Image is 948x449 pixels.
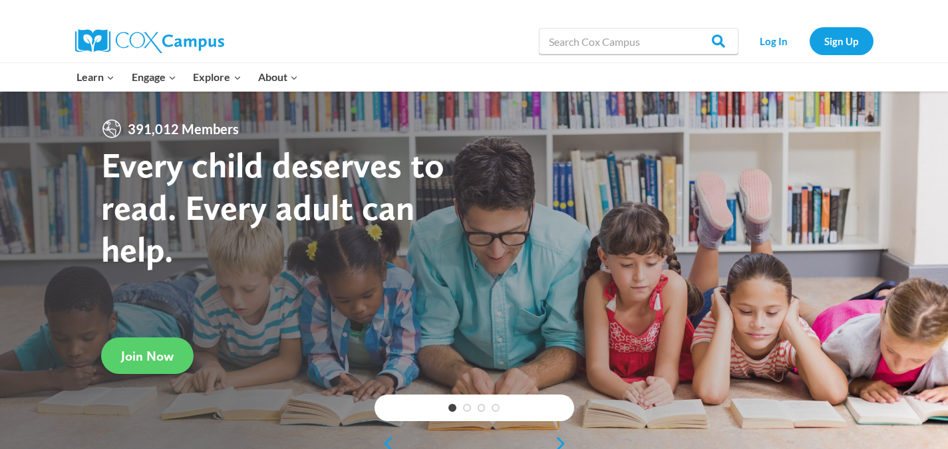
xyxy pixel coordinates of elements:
span: Join Now [121,348,174,364]
strong: Every child deserves to read. Every adult can help. [101,143,444,270]
input: Search Cox Campus [539,28,738,54]
a: Join Now [101,337,194,374]
a: 2 [463,404,471,412]
a: 4 [492,404,500,412]
img: Cox Campus [75,29,224,53]
a: Log In [745,27,803,54]
a: Sign Up [810,27,873,54]
a: 3 [478,404,486,412]
nav: Secondary Navigation [745,27,873,54]
span: 391,012 Members [122,118,244,139]
span: About [258,68,298,86]
span: Learn [77,68,114,86]
a: 1 [448,404,456,412]
span: Explore [193,68,241,86]
nav: Primary Navigation [69,63,307,91]
span: Engage [132,68,176,86]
